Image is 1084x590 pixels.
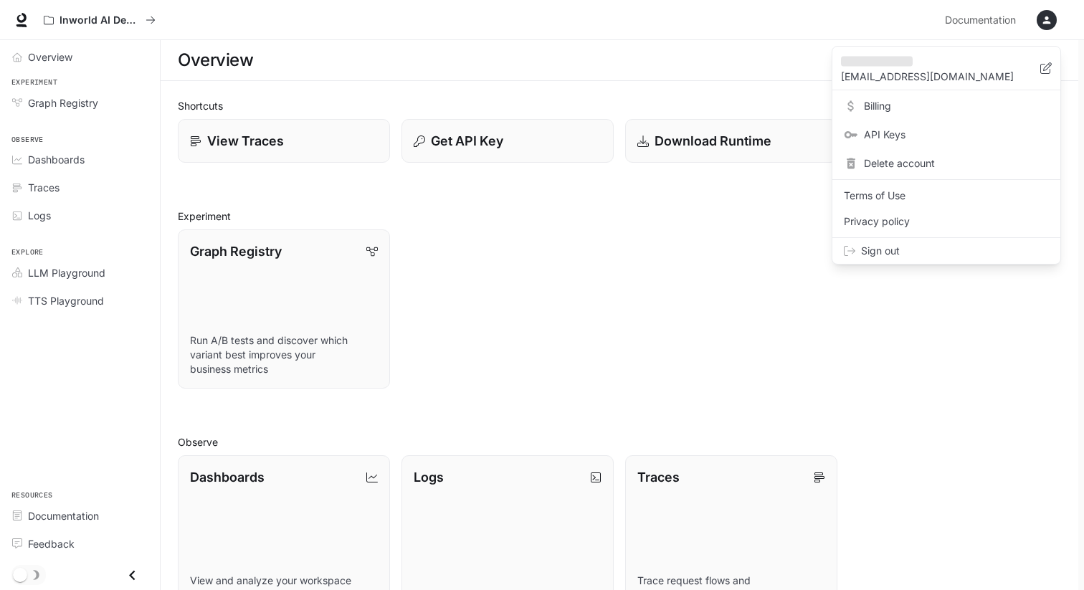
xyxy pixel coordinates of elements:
[844,189,1049,203] span: Terms of Use
[832,238,1060,264] div: Sign out
[835,151,1057,176] div: Delete account
[861,244,1049,258] span: Sign out
[864,99,1049,113] span: Billing
[844,214,1049,229] span: Privacy policy
[841,70,1040,84] p: [EMAIL_ADDRESS][DOMAIN_NAME]
[835,209,1057,234] a: Privacy policy
[835,93,1057,119] a: Billing
[835,183,1057,209] a: Terms of Use
[864,128,1049,142] span: API Keys
[864,156,1049,171] span: Delete account
[835,122,1057,148] a: API Keys
[832,47,1060,90] div: [EMAIL_ADDRESS][DOMAIN_NAME]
